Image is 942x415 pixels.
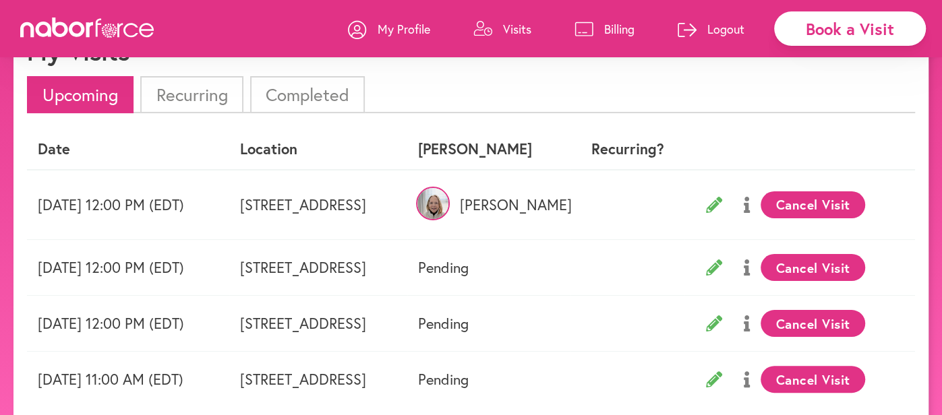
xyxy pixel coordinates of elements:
[27,352,229,408] td: [DATE] 11:00 AM (EDT)
[418,196,560,214] p: [PERSON_NAME]
[229,129,407,169] th: Location
[27,37,129,66] h1: My Visits
[761,366,865,393] button: Cancel Visit
[27,76,134,113] li: Upcoming
[27,170,229,240] td: [DATE] 12:00 PM (EDT)
[140,76,243,113] li: Recurring
[407,240,570,296] td: Pending
[250,76,365,113] li: Completed
[407,352,570,408] td: Pending
[575,9,635,49] a: Billing
[229,352,407,408] td: [STREET_ADDRESS]
[378,21,430,37] p: My Profile
[761,254,865,281] button: Cancel Visit
[27,240,229,296] td: [DATE] 12:00 PM (EDT)
[570,129,684,169] th: Recurring?
[407,129,570,169] th: [PERSON_NAME]
[407,296,570,352] td: Pending
[229,296,407,352] td: [STREET_ADDRESS]
[416,187,450,220] img: XTNvWgkGRzas5KozkHkA
[27,296,229,352] td: [DATE] 12:00 PM (EDT)
[229,170,407,240] td: [STREET_ADDRESS]
[604,21,635,37] p: Billing
[761,191,865,218] button: Cancel Visit
[774,11,926,46] div: Book a Visit
[229,240,407,296] td: [STREET_ADDRESS]
[473,9,531,49] a: Visits
[761,310,865,337] button: Cancel Visit
[678,9,744,49] a: Logout
[27,129,229,169] th: Date
[503,21,531,37] p: Visits
[707,21,744,37] p: Logout
[348,9,430,49] a: My Profile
